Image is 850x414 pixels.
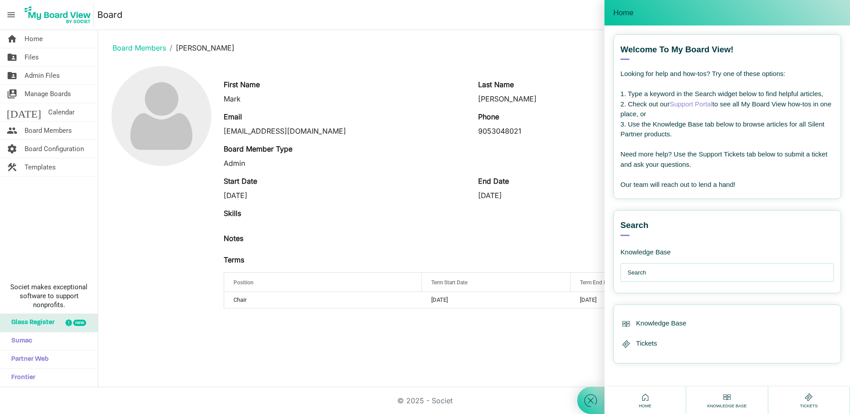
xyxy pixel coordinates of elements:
[7,351,49,368] span: Partner Web
[224,190,465,201] div: [DATE]
[224,254,244,265] label: Terms
[48,103,75,121] span: Calendar
[224,176,257,186] label: Start Date
[25,85,71,103] span: Manage Boards
[397,396,453,405] a: © 2025 - Societ
[422,292,570,308] td: 2022-10-27 column header Term Start Date
[224,233,243,244] label: Notes
[478,190,719,201] div: [DATE]
[636,338,657,349] span: Tickets
[25,140,84,158] span: Board Configuration
[7,140,17,158] span: settings
[224,93,465,104] div: Mark
[705,392,749,409] div: Knowledge Base
[7,332,32,350] span: Sumac
[22,4,97,26] a: My Board View Logo
[621,338,834,350] div: Tickets
[478,126,719,136] div: 9053048021
[7,85,17,103] span: switch_account
[73,320,86,326] div: new
[628,264,831,282] input: Search
[637,403,654,409] span: Home
[798,392,820,409] div: Tickets
[621,99,834,119] div: 2. Check out our to see all My Board View how-tos in one place, or
[112,66,211,166] img: no-profile-picture.svg
[25,67,60,84] span: Admin Files
[112,43,166,52] a: Board Members
[224,144,292,154] label: Board Member Type
[621,44,834,60] div: Welcome to My Board View!
[7,122,17,139] span: people
[7,67,17,84] span: folder_shared
[7,369,35,387] span: Frontier
[478,111,499,122] label: Phone
[621,180,834,190] div: Our team will reach out to lend a hand!
[4,283,94,309] span: Societ makes exceptional software to support nonprofits.
[621,318,834,330] div: Knowledge Base
[621,220,649,231] span: Search
[22,4,94,26] img: My Board View Logo
[224,158,465,169] div: Admin
[637,392,654,409] div: Home
[7,314,54,332] span: Glass Register
[7,48,17,66] span: folder_shared
[233,279,254,286] span: Position
[705,403,749,409] span: Knowledge Base
[224,79,260,90] label: First Name
[478,176,509,186] label: End Date
[621,149,834,169] div: Need more help? Use the Support Tickets tab below to submit a ticket and ask your questions.
[670,100,712,108] a: Support Portal
[25,158,56,176] span: Templates
[25,48,39,66] span: Files
[224,208,241,219] label: Skills
[166,42,234,53] li: [PERSON_NAME]
[25,122,72,139] span: Board Members
[636,318,687,329] span: Knowledge Base
[224,111,242,122] label: Email
[478,93,719,104] div: [PERSON_NAME]
[431,279,467,286] span: Term Start Date
[571,292,719,308] td: 2027-04-29 column header Term End Date
[25,30,43,48] span: Home
[798,403,820,409] span: Tickets
[478,79,514,90] label: Last Name
[7,103,41,121] span: [DATE]
[7,158,17,176] span: construction
[621,69,834,79] div: Looking for help and how-tos? Try one of these options:
[97,6,122,24] a: Board
[613,8,633,17] span: Home
[224,292,422,308] td: Chair column header Position
[621,236,746,257] div: Knowledge Base
[621,89,834,99] div: 1. Type a keyword in the Search widget below to find helpful articles,
[7,30,17,48] span: home
[3,6,20,23] span: menu
[621,119,834,139] div: 3. Use the Knowledge Base tab below to browse articles for all Silent Partner products.
[224,126,465,136] div: [EMAIL_ADDRESS][DOMAIN_NAME]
